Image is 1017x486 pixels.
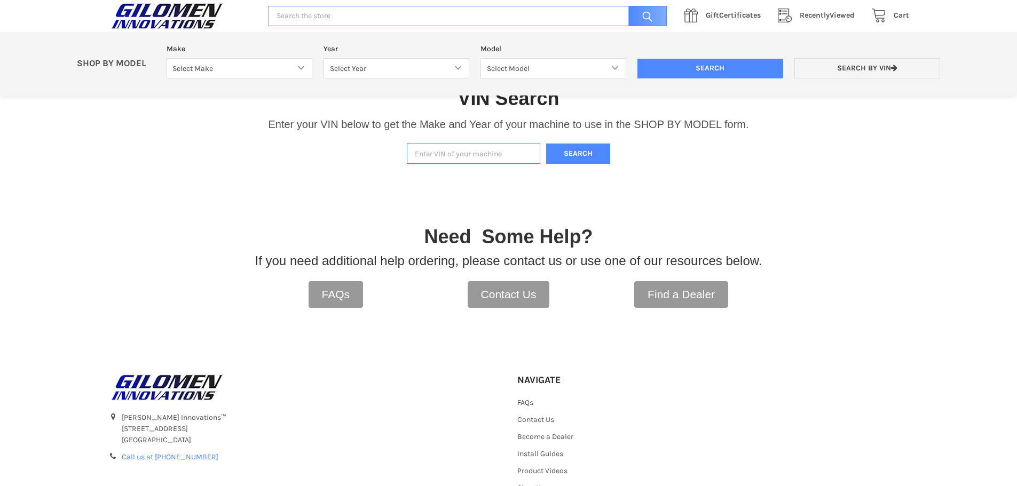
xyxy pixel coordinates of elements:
a: Become a Dealer [517,432,573,441]
a: RecentlyViewed [772,9,866,22]
button: Search [546,144,610,164]
span: Viewed [800,11,855,20]
a: GILOMEN INNOVATIONS [108,3,257,29]
a: FAQs [309,281,364,308]
img: GILOMEN INNOVATIONS [108,3,226,29]
span: Cart [894,11,909,20]
label: Year [324,43,469,54]
a: FAQs [517,398,533,407]
a: GiftCertificates [678,9,772,22]
span: Certificates [706,11,761,20]
p: Need Some Help? [424,222,593,251]
a: Install Guides [517,449,563,458]
a: Contact Us [468,281,550,308]
p: Enter your VIN below to get the Make and Year of your machine to use in the SHOP BY MODEL form. [268,116,748,132]
label: Make [167,43,312,54]
label: Model [480,43,626,54]
p: If you need additional help ordering, please contact us or use one of our resources below. [255,251,762,270]
input: Search [623,6,667,27]
a: Find a Dealer [634,281,728,308]
a: Call us at [PHONE_NUMBER] [122,452,218,461]
a: Search by VIN [794,58,940,79]
span: Gift [706,11,719,20]
input: Enter VIN of your machine [407,144,540,164]
img: GILOMEN INNOVATIONS [108,374,226,401]
span: Recently [800,11,830,20]
h1: VIN Search [458,86,559,110]
a: Cart [866,9,909,22]
p: SHOP BY MODEL [72,58,161,69]
input: Search [637,59,783,79]
a: GILOMEN INNOVATIONS [108,374,500,401]
h5: Navigate [517,374,636,386]
address: [PERSON_NAME] Innovations™ [STREET_ADDRESS] [GEOGRAPHIC_DATA] [122,412,500,445]
a: Product Videos [517,466,567,475]
a: Contact Us [517,415,554,424]
input: Search the store [269,6,667,27]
